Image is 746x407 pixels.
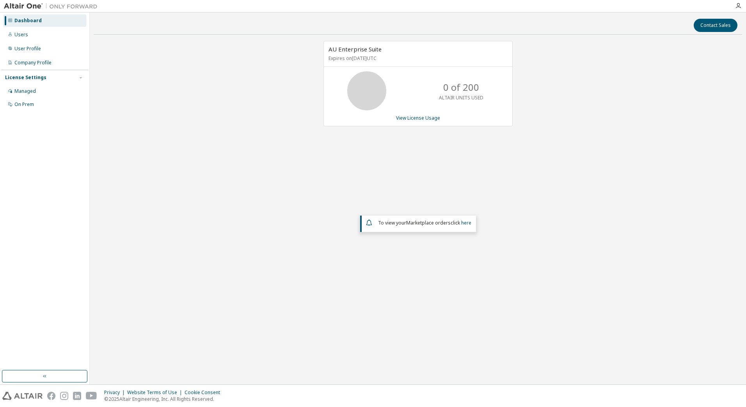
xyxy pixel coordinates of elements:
img: Altair One [4,2,101,10]
div: Users [14,32,28,38]
p: Expires on [DATE] UTC [329,55,506,62]
div: User Profile [14,46,41,52]
p: 0 of 200 [443,81,479,94]
div: Website Terms of Use [127,389,185,396]
p: © 2025 Altair Engineering, Inc. All Rights Reserved. [104,396,225,402]
img: youtube.svg [86,392,97,400]
div: Cookie Consent [185,389,225,396]
button: Contact Sales [694,19,737,32]
div: On Prem [14,101,34,108]
img: instagram.svg [60,392,68,400]
p: ALTAIR UNITS USED [439,94,483,101]
div: Privacy [104,389,127,396]
span: To view your click [378,219,471,226]
a: View License Usage [396,115,440,121]
span: AU Enterprise Suite [329,45,382,53]
div: Managed [14,88,36,94]
img: altair_logo.svg [2,392,43,400]
a: here [461,219,471,226]
div: Company Profile [14,60,52,66]
div: Dashboard [14,18,42,24]
img: linkedin.svg [73,392,81,400]
div: License Settings [5,74,46,81]
em: Marketplace orders [406,219,451,226]
img: facebook.svg [47,392,55,400]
